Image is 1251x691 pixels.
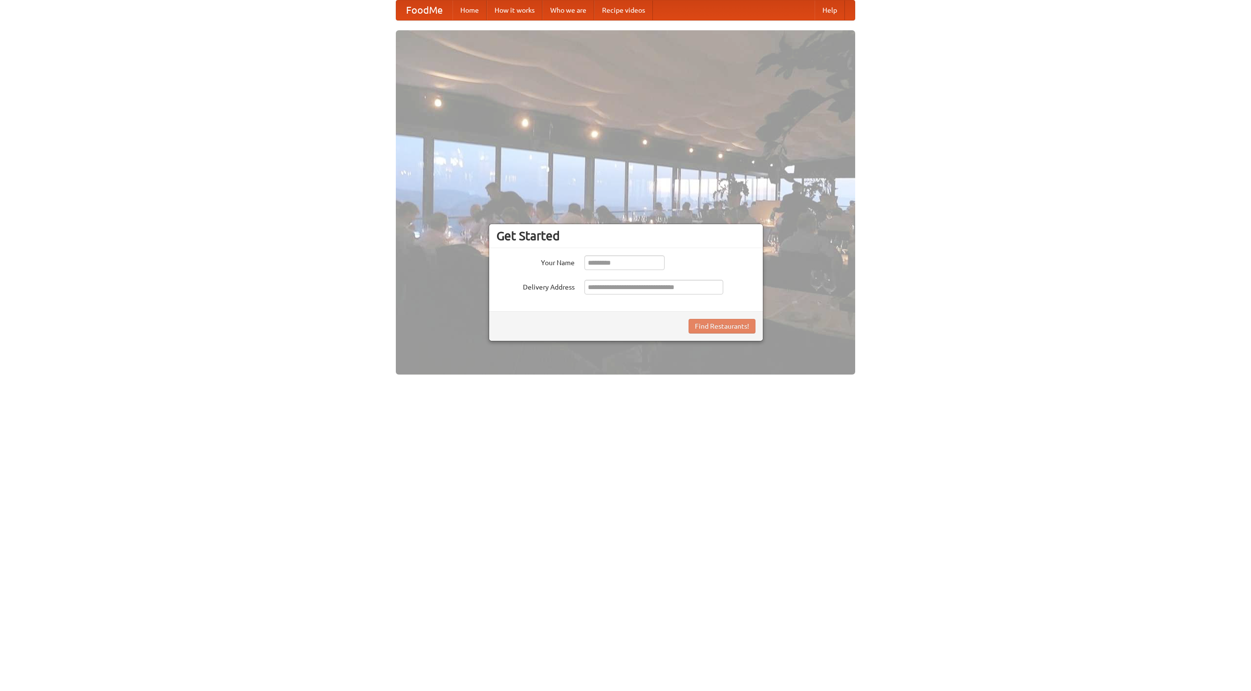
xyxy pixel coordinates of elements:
a: Help [815,0,845,20]
a: FoodMe [396,0,453,20]
button: Find Restaurants! [689,319,755,334]
label: Delivery Address [496,280,575,292]
a: Recipe videos [594,0,653,20]
h3: Get Started [496,229,755,243]
a: Home [453,0,487,20]
a: Who we are [542,0,594,20]
label: Your Name [496,255,575,268]
a: How it works [487,0,542,20]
